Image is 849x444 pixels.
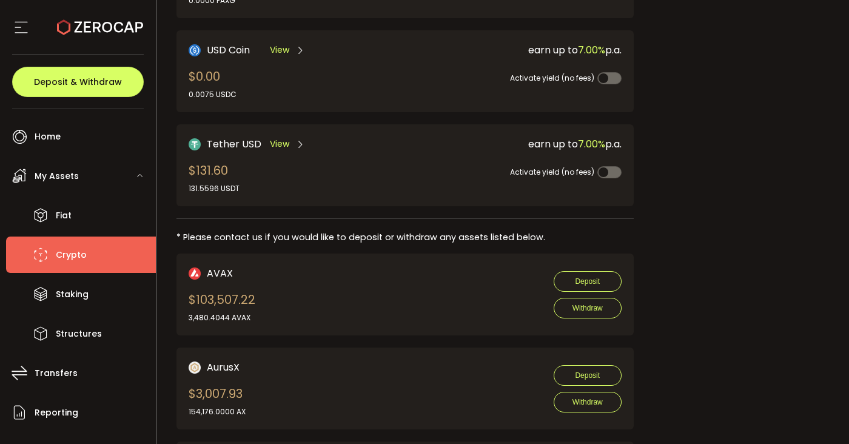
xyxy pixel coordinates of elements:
span: My Assets [35,167,79,185]
button: Withdraw [554,392,622,412]
div: $0.00 [189,67,237,100]
div: * Please contact us if you would like to deposit or withdraw any assets listed below. [176,231,634,244]
span: Withdraw [572,304,603,312]
span: Transfers [35,365,78,382]
span: Staking [56,286,89,303]
img: Tether USD [189,138,201,150]
div: 154,176.0000 AX [189,406,246,417]
img: avax_portfolio.png [189,267,201,280]
span: Deposit & Withdraw [34,78,122,86]
span: 7.00% [578,137,605,151]
span: Reporting [35,404,78,422]
span: 7.00% [578,43,605,57]
span: USD Coin [207,42,250,58]
span: Activate yield (no fees) [510,73,594,83]
img: zuPXiwguUFiBOIQyqLOiXsnnNitlx7q4LCwEbLHADjIpTka+Lip0HH8D0VTrd02z+wEAAAAASUVORK5CYII= [189,362,201,374]
div: $3,007.93 [189,385,246,417]
span: Deposit [575,371,600,380]
div: 131.5596 USDT [189,183,240,194]
span: Structures [56,325,102,343]
div: earn up to p.a. [408,42,622,58]
button: Deposit & Withdraw [12,67,144,97]
button: Deposit [554,365,622,386]
span: View [270,44,289,56]
button: Deposit [554,271,622,292]
span: AVAX [207,266,233,281]
span: Activate yield (no fees) [510,167,594,177]
div: 0.0075 USDC [189,89,237,100]
span: Withdraw [572,398,603,406]
span: Crypto [56,246,87,264]
button: Withdraw [554,298,622,318]
span: Tether USD [207,136,261,152]
img: USD Coin [189,44,201,56]
span: Home [35,128,61,146]
span: Fiat [56,207,72,224]
div: 3,480.4044 AVAX [189,312,255,323]
div: $131.60 [189,161,240,194]
iframe: Chat Widget [705,313,849,444]
span: View [270,138,289,150]
div: $103,507.22 [189,291,255,323]
div: earn up to p.a. [408,136,622,152]
span: Deposit [575,277,600,286]
span: AurusX [207,360,240,375]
